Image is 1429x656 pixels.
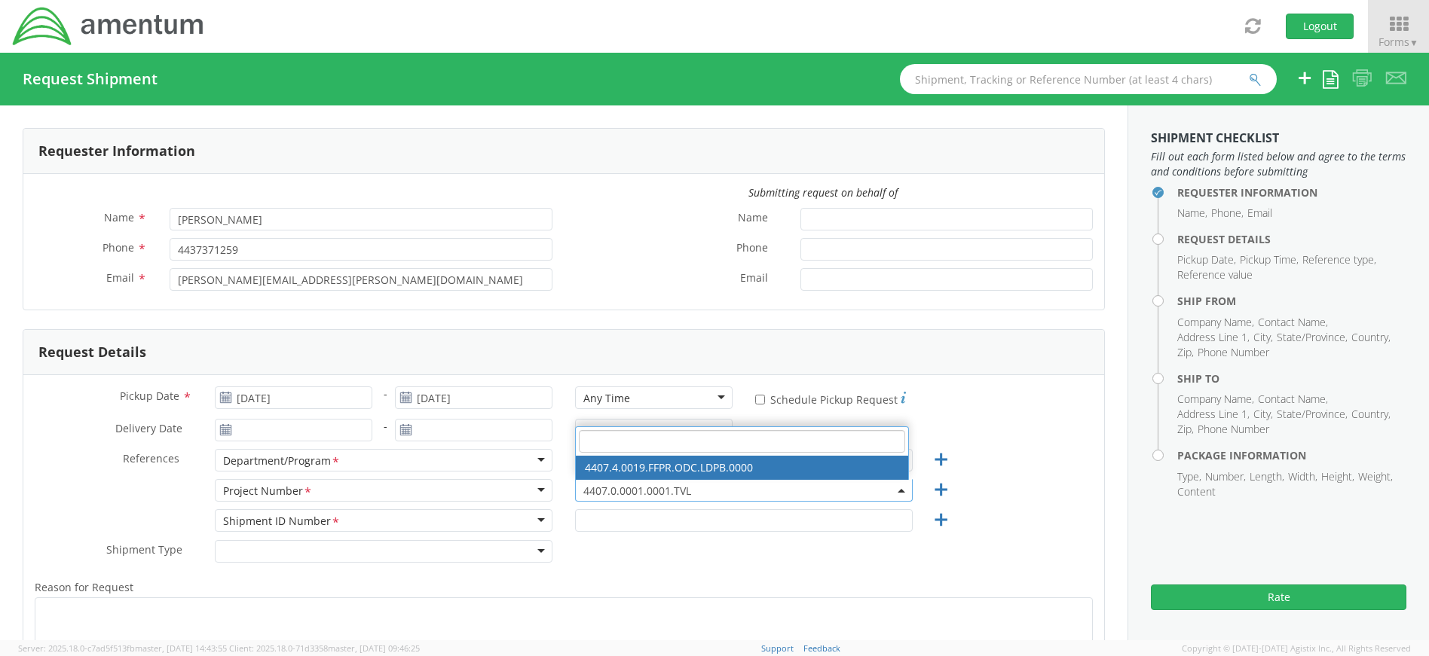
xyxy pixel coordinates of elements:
input: Schedule Pickup Request [755,395,765,404]
span: Copyright © [DATE]-[DATE] Agistix Inc., All Rights Reserved [1182,642,1411,654]
li: Phone Number [1198,422,1269,437]
span: Name [104,210,134,224]
button: Rate [1151,584,1406,610]
span: ▼ [1409,36,1418,49]
li: Reference value [1177,267,1253,282]
li: Width [1288,469,1317,484]
h3: Request Details [38,345,146,360]
span: Phone [736,240,768,258]
li: Country [1351,407,1391,422]
div: Any Time [583,423,630,438]
div: Project Number [223,484,313,499]
li: 4407.4.0019.FFPR.ODC.LDPB.0000 [576,456,908,480]
span: 4407.0.0001.0001.TVL [583,484,904,498]
button: Logout [1286,14,1354,39]
span: Fill out each form listed below and agree to the terms and conditions before submitting [1151,149,1406,179]
li: Pickup Time [1240,252,1299,267]
span: Name [738,210,768,227]
li: City [1253,330,1273,345]
li: Company Name [1177,392,1254,407]
span: Forms [1379,35,1418,49]
li: Zip [1177,345,1194,360]
span: References [123,451,179,465]
h4: Ship From [1177,295,1406,307]
li: Weight [1358,469,1393,484]
li: Contact Name [1258,315,1328,330]
li: Email [1247,206,1272,221]
li: Address Line 1 [1177,330,1250,345]
h4: Requester Information [1177,187,1406,198]
li: Pickup Date [1177,252,1236,267]
li: Country [1351,330,1391,345]
li: Type [1177,469,1201,484]
li: Name [1177,206,1207,221]
h4: Package Information [1177,450,1406,461]
span: Shipment Type [106,542,182,560]
h4: Request Shipment [23,71,158,87]
h4: Ship To [1177,373,1406,384]
li: City [1253,407,1273,422]
li: State/Province [1277,407,1348,422]
li: Zip [1177,422,1194,437]
li: State/Province [1277,330,1348,345]
li: Content [1177,484,1216,499]
span: Server: 2025.18.0-c7ad5f513fb [18,642,227,654]
li: Reference type [1302,252,1376,267]
input: Shipment, Tracking or Reference Number (at least 4 chars) [900,64,1277,94]
h3: Requester Information [38,144,195,159]
span: master, [DATE] 09:46:25 [328,642,420,654]
div: Any Time [583,391,630,406]
span: Reason for Request [35,580,133,594]
li: Length [1250,469,1284,484]
span: Phone [103,240,134,255]
a: Support [761,642,794,654]
span: Email [740,270,768,288]
li: Address Line 1 [1177,407,1250,422]
a: Feedback [803,642,840,654]
li: Phone Number [1198,345,1269,360]
i: Submitting request on behalf of [748,185,898,200]
li: Number [1205,469,1246,484]
h4: Request Details [1177,233,1406,245]
span: Client: 2025.18.0-71d3358 [229,642,420,654]
span: master, [DATE] 14:43:55 [135,642,227,654]
img: dyn-intl-logo-049831509241104b2a82.png [11,5,206,47]
div: Shipment ID Number [223,514,341,529]
div: Department/Program [223,453,341,469]
span: 4407.0.0001.0001.TVL [575,479,913,502]
label: Schedule Pickup Request [755,389,906,407]
span: Email [106,270,134,285]
li: Company Name [1177,315,1254,330]
span: Delivery Date [115,421,182,438]
li: Height [1321,469,1354,484]
h3: Shipment Checklist [1151,132,1406,145]
span: Pickup Date [120,389,179,403]
li: Phone [1211,206,1244,221]
li: Contact Name [1258,392,1328,407]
